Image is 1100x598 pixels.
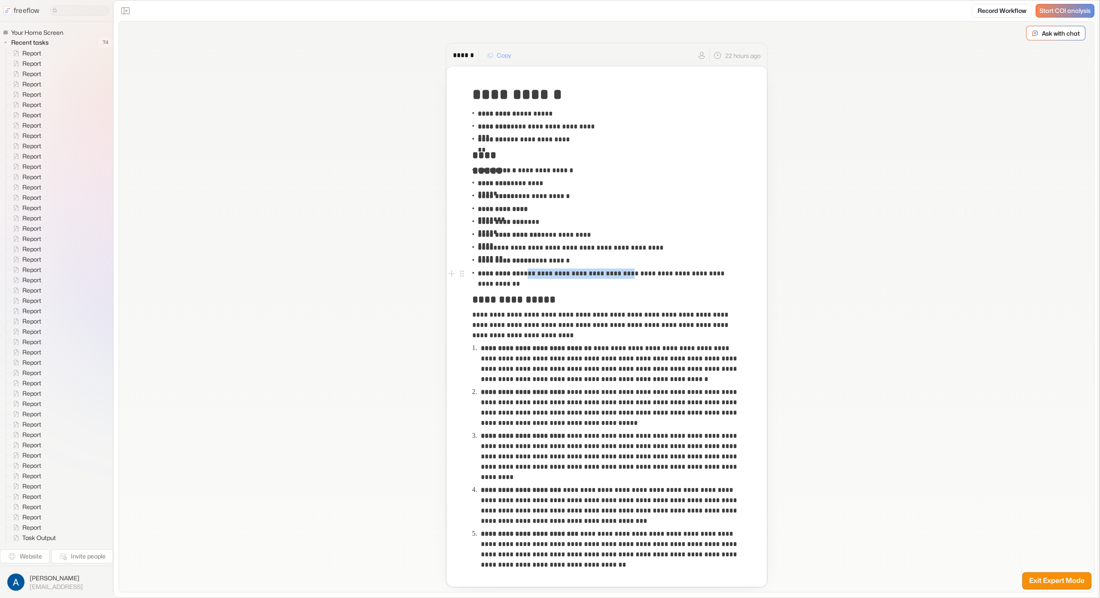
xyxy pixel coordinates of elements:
span: Report [21,358,44,367]
button: [PERSON_NAME][EMAIL_ADDRESS] [5,571,108,593]
a: Report [6,58,45,69]
button: Open block menu [457,268,467,279]
a: Report [6,234,45,244]
a: Report [6,347,45,357]
span: Report [21,80,44,88]
a: Report [6,399,45,409]
span: Report [21,492,44,501]
span: Report [21,214,44,223]
span: Report [21,193,44,202]
a: Report [6,512,45,522]
span: Report [21,327,44,336]
a: Report [6,213,45,223]
a: Report [6,306,45,316]
span: Report [21,523,44,532]
span: Report [21,348,44,357]
span: Report [21,224,44,233]
span: Report [21,513,44,522]
span: [PERSON_NAME] [30,574,83,583]
a: Report [6,275,45,285]
a: Report [6,244,45,254]
a: Report [6,79,45,89]
button: Exit Expert Mode [1022,572,1091,589]
button: Close the sidebar [119,4,132,18]
span: Report [21,265,44,274]
a: Report [6,285,45,296]
a: Report [6,120,45,131]
span: Task Output [21,534,58,542]
span: Start COI analysis [1039,7,1091,15]
a: Report [6,162,45,172]
span: Report [21,204,44,212]
span: [EMAIL_ADDRESS] [30,583,83,591]
a: Report [6,368,45,378]
span: Report [21,121,44,130]
a: Report [6,491,45,502]
span: Report [21,410,44,418]
span: Report [21,482,44,491]
span: Report [21,173,44,181]
span: Report [21,400,44,408]
a: Report [6,337,45,347]
span: Report [21,420,44,429]
span: Report [21,286,44,295]
span: Report [21,461,44,470]
a: Report [6,450,45,461]
p: 22 hours ago [725,51,761,60]
span: Task Output [21,544,58,552]
a: Report [6,131,45,141]
p: freeflow [14,6,40,16]
button: Invite people [51,549,113,563]
button: Recent tasks [3,37,52,48]
span: Report [21,317,44,326]
button: Add block [446,268,457,279]
span: Report [21,430,44,439]
a: Report [6,326,45,337]
span: Report [21,451,44,460]
a: Report [6,419,45,430]
img: profile [7,574,24,591]
a: Report [6,440,45,450]
a: freeflow [3,6,40,16]
a: Report [6,409,45,419]
span: Report [21,49,44,58]
span: Report [21,70,44,78]
a: Record Workflow [972,4,1032,18]
a: Report [6,471,45,481]
button: Copy [482,49,516,62]
span: Report [21,183,44,192]
a: Report [6,316,45,326]
a: Report [6,357,45,368]
span: Report [21,379,44,387]
a: Report [6,172,45,182]
a: Task Output [6,543,59,553]
span: Report [21,59,44,68]
span: Report [21,131,44,140]
a: Report [6,141,45,151]
span: Report [21,111,44,119]
a: Report [6,89,45,100]
span: Report [21,307,44,315]
span: Report [21,472,44,480]
a: Report [6,100,45,110]
span: Report [21,255,44,264]
span: Report [21,503,44,511]
a: Report [6,265,45,275]
a: Report [6,502,45,512]
span: Report [21,441,44,449]
span: Report [21,338,44,346]
a: Your Home Screen [3,28,67,37]
a: Report [6,430,45,440]
a: Report [6,48,45,58]
a: Report [6,192,45,203]
a: Report [6,223,45,234]
a: Report [6,182,45,192]
p: Ask with chat [1042,29,1080,38]
span: Recent tasks [9,38,51,47]
span: Report [21,235,44,243]
span: Report [21,369,44,377]
span: Report [21,142,44,150]
span: Report [21,245,44,253]
a: Report [6,522,45,533]
span: Report [21,296,44,305]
